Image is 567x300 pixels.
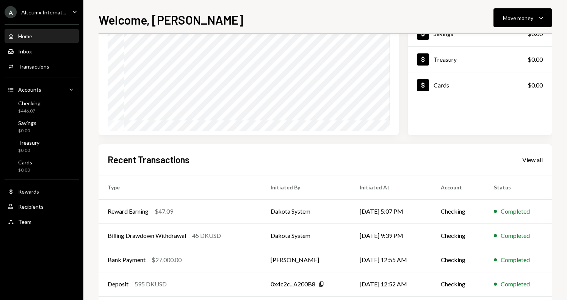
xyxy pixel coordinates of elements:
[5,184,79,198] a: Rewards
[18,203,44,210] div: Recipients
[18,159,32,166] div: Cards
[5,29,79,43] a: Home
[18,128,36,134] div: $0.00
[18,63,49,70] div: Transactions
[5,83,79,96] a: Accounts
[501,231,530,240] div: Completed
[351,272,432,296] td: [DATE] 12:52 AM
[262,175,351,199] th: Initiated By
[5,157,79,175] a: Cards$0.00
[108,255,146,264] div: Bank Payment
[108,231,186,240] div: Billing Drawdown Withdrawal
[432,199,485,223] td: Checking
[18,167,32,173] div: $0.00
[108,280,128,289] div: Deposit
[18,33,32,39] div: Home
[351,223,432,248] td: [DATE] 9:39 PM
[528,55,543,64] div: $0.00
[522,155,543,164] a: View all
[432,248,485,272] td: Checking
[5,215,79,228] a: Team
[18,120,36,126] div: Savings
[5,137,79,155] a: Treasury$0.00
[18,139,39,146] div: Treasury
[5,98,79,116] a: Checking$446.07
[351,199,432,223] td: [DATE] 5:07 PM
[408,47,552,72] a: Treasury$0.00
[5,200,79,213] a: Recipients
[99,12,243,27] h1: Welcome, [PERSON_NAME]
[501,280,530,289] div: Completed
[18,108,41,114] div: $446.07
[528,29,543,38] div: $0.00
[501,255,530,264] div: Completed
[434,30,453,37] div: Savings
[108,207,149,216] div: Reward Earning
[18,147,39,154] div: $0.00
[108,153,190,166] h2: Recent Transactions
[262,223,351,248] td: Dakota System
[493,8,552,27] button: Move money
[21,9,66,16] div: Alteumx Internat...
[5,6,17,18] div: A
[503,14,533,22] div: Move money
[485,175,552,199] th: Status
[5,44,79,58] a: Inbox
[262,248,351,272] td: [PERSON_NAME]
[18,188,39,195] div: Rewards
[152,255,182,264] div: $27,000.00
[5,59,79,73] a: Transactions
[18,219,31,225] div: Team
[271,280,315,289] div: 0x4c2c...A200B8
[18,100,41,106] div: Checking
[408,72,552,98] a: Cards$0.00
[522,156,543,164] div: View all
[432,223,485,248] td: Checking
[192,231,221,240] div: 45 DKUSD
[99,175,262,199] th: Type
[18,48,32,55] div: Inbox
[432,272,485,296] td: Checking
[432,175,485,199] th: Account
[135,280,167,289] div: 595 DKUSD
[18,86,41,93] div: Accounts
[155,207,173,216] div: $47.09
[528,81,543,90] div: $0.00
[5,117,79,136] a: Savings$0.00
[351,248,432,272] td: [DATE] 12:55 AM
[434,81,449,89] div: Cards
[434,56,457,63] div: Treasury
[262,199,351,223] td: Dakota System
[351,175,432,199] th: Initiated At
[501,207,530,216] div: Completed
